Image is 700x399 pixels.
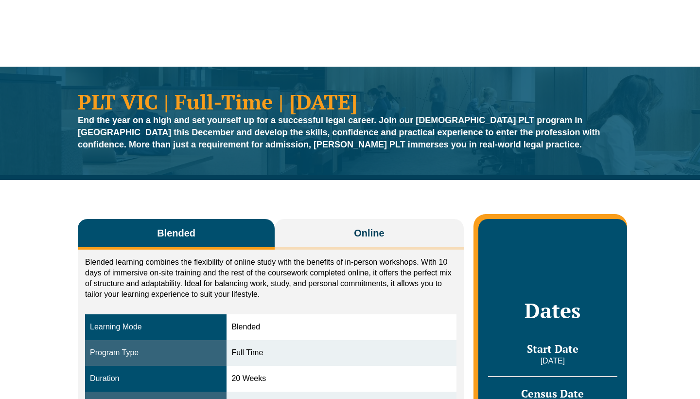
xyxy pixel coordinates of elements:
div: Full Time [231,347,451,359]
div: Program Type [90,347,222,359]
span: Blended [157,226,195,240]
p: Blended learning combines the flexibility of online study with the benefits of in-person workshop... [85,257,456,300]
div: 20 Weeks [231,373,451,384]
p: [DATE] [488,356,617,366]
h2: Dates [488,298,617,323]
strong: End the year on a high and set yourself up for a successful legal career. Join our [DEMOGRAPHIC_D... [78,115,600,149]
div: Learning Mode [90,322,222,333]
h1: PLT VIC | Full-Time | [DATE] [78,91,622,112]
div: Blended [231,322,451,333]
span: Start Date [527,342,578,356]
span: Online [354,226,384,240]
div: Duration [90,373,222,384]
